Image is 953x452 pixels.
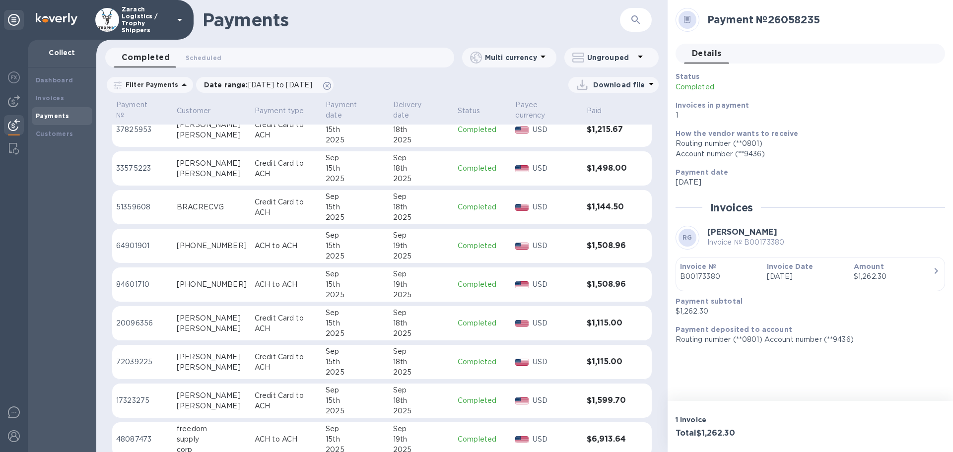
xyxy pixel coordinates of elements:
div: 15th [326,241,385,251]
p: Payment type [255,106,304,116]
div: [PHONE_NUMBER] [177,279,247,290]
b: Dashboard [36,76,73,84]
div: Sep [326,153,385,163]
p: 33575223 [116,163,169,174]
p: Payment № [116,100,156,121]
p: Credit Card to ACH [255,120,318,140]
div: 2025 [393,367,450,378]
p: Invoice № B00173380 [707,237,785,248]
h3: $1,508.96 [587,241,632,251]
b: Payment subtotal [676,297,743,305]
p: USD [533,202,579,212]
div: 2025 [393,290,450,300]
div: 19th [393,279,450,290]
div: 18th [393,163,450,174]
div: $1,262.30 [854,271,933,282]
p: B00173380 [680,271,759,282]
div: 15th [326,163,385,174]
p: Payment date [326,100,372,121]
p: 1 [676,110,937,121]
p: 64901901 [116,241,169,251]
p: Completed [458,125,507,135]
h2: Invoices [710,201,753,214]
div: 15th [326,395,385,406]
p: USD [533,241,579,251]
p: 17323275 [116,395,169,406]
div: [PERSON_NAME] [177,130,247,140]
p: Collect [36,48,88,58]
b: Invoices [36,94,64,102]
p: Filter Payments [122,80,178,89]
b: How the vendor wants to receive [676,129,799,137]
div: 18th [393,125,450,135]
span: Payee currency [515,100,578,121]
div: 15th [326,434,385,445]
p: Completed [676,82,850,92]
p: 48087473 [116,434,169,445]
div: [PERSON_NAME] [177,401,247,411]
b: Customers [36,130,73,137]
div: [PERSON_NAME] [177,120,247,130]
div: [PERSON_NAME] [177,158,247,169]
p: Completed [458,357,507,367]
b: Payment date [676,168,729,176]
p: Zarach Logistics / Trophy Shippers [122,6,171,34]
div: Sep [326,269,385,279]
h3: $1,144.50 [587,202,632,212]
b: Invoice Date [767,262,814,270]
h3: $1,215.67 [587,125,632,134]
p: ACH to ACH [255,434,318,445]
div: 15th [326,279,385,290]
div: 18th [393,357,450,367]
b: RG [682,234,692,241]
p: Completed [458,163,507,174]
p: USD [533,279,579,290]
p: Download file [593,80,645,90]
p: Customer [177,106,210,116]
b: Amount [854,262,884,270]
div: 15th [326,125,385,135]
p: 84601710 [116,279,169,290]
div: [PERSON_NAME] [177,313,247,323]
img: USD [515,397,529,404]
p: 72039225 [116,357,169,367]
div: Sep [326,308,385,318]
div: 19th [393,241,450,251]
div: Account number (**9436) [676,149,937,159]
div: Sep [393,424,450,434]
div: Unpin categories [4,10,24,30]
div: 2025 [393,406,450,416]
b: [PERSON_NAME] [707,227,777,237]
div: 2025 [326,328,385,339]
p: Multi currency [485,53,537,63]
div: Sep [393,230,450,241]
div: 2025 [326,367,385,378]
div: Sep [393,346,450,357]
b: Invoice № [680,262,716,270]
div: 15th [326,202,385,212]
div: [PERSON_NAME] [177,362,247,373]
div: 2025 [326,290,385,300]
p: Credit Card to ACH [255,313,318,334]
div: 2025 [326,406,385,416]
div: Date range:[DATE] to [DATE] [196,77,334,93]
div: Sep [326,192,385,202]
img: USD [515,281,529,288]
p: Credit Card to ACH [255,352,318,373]
p: [DATE] [676,177,937,188]
div: 18th [393,395,450,406]
div: 2025 [393,251,450,261]
p: USD [533,395,579,406]
div: 18th [393,318,450,328]
span: Status [458,106,493,116]
p: ACH to ACH [255,241,318,251]
h3: $1,599.70 [587,396,632,405]
div: Sep [393,385,450,395]
div: 2025 [326,174,385,184]
div: 2025 [326,251,385,261]
p: Ungrouped [587,53,634,63]
span: Details [692,47,722,61]
div: Sep [393,153,450,163]
span: Payment type [255,106,317,116]
p: 1 invoice [676,415,807,425]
